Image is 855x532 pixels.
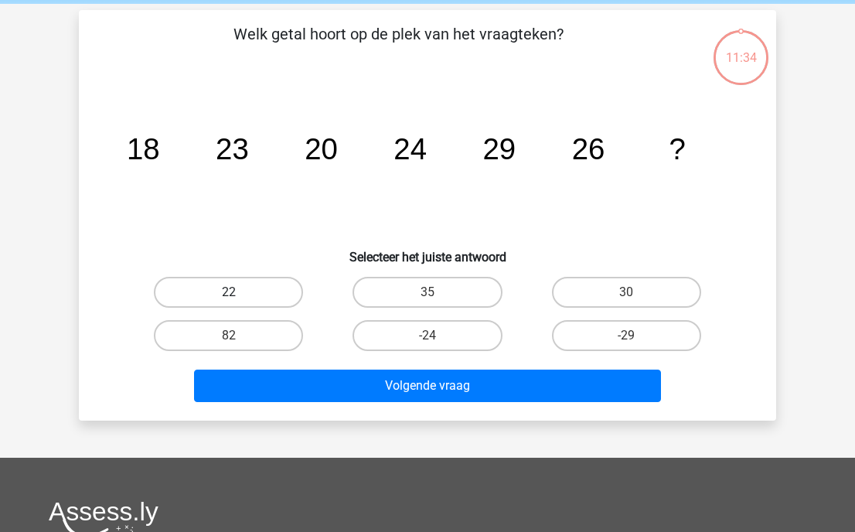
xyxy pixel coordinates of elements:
div: 11:34 [712,29,770,67]
button: Volgende vraag [194,370,662,402]
tspan: ? [669,132,685,165]
tspan: 20 [305,132,338,165]
tspan: 29 [482,132,516,165]
tspan: 24 [393,132,427,165]
p: Welk getal hoort op de plek van het vraagteken? [104,22,693,69]
label: -29 [552,320,701,351]
label: 82 [154,320,303,351]
label: 22 [154,277,303,308]
tspan: 23 [216,132,249,165]
h6: Selecteer het juiste antwoord [104,237,751,264]
tspan: 26 [572,132,605,165]
tspan: 18 [127,132,160,165]
label: -24 [353,320,502,351]
label: 35 [353,277,502,308]
label: 30 [552,277,701,308]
